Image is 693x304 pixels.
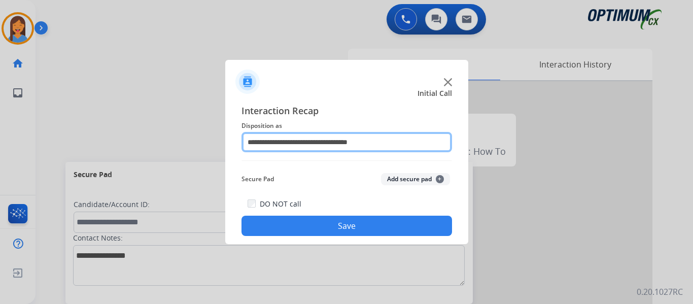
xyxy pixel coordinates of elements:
[436,175,444,183] span: +
[241,104,452,120] span: Interaction Recap
[241,216,452,236] button: Save
[235,70,260,94] img: contactIcon
[241,173,274,185] span: Secure Pad
[381,173,450,185] button: Add secure pad+
[418,88,452,98] span: Initial Call
[637,286,683,298] p: 0.20.1027RC
[241,160,452,161] img: contact-recap-line.svg
[260,199,301,209] label: DO NOT call
[241,120,452,132] span: Disposition as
